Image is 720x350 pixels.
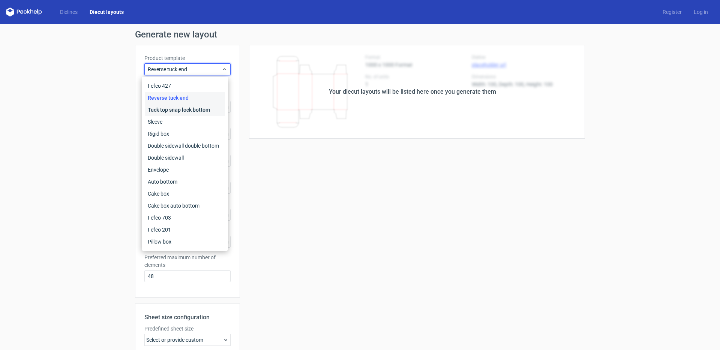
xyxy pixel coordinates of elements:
div: Cake box auto bottom [145,200,225,212]
h1: Generate new layout [135,30,585,39]
div: Sleeve [145,116,225,128]
div: Your diecut layouts will be listed here once you generate them [329,87,496,96]
div: Tuck top snap lock bottom [145,104,225,116]
h2: Sheet size configuration [144,313,231,322]
span: Reverse tuck end [148,66,222,73]
div: Pillow box [145,236,225,248]
a: Dielines [54,8,84,16]
label: Predefined sheet size [144,325,231,332]
a: Register [657,8,688,16]
div: Envelope [145,164,225,176]
div: Reverse tuck end [145,92,225,104]
div: Rigid box [145,128,225,140]
div: Cake box [145,188,225,200]
div: Double sidewall [145,152,225,164]
div: Fefco 427 [145,80,225,92]
a: Diecut layouts [84,8,130,16]
div: Double sidewall double bottom [145,140,225,152]
div: Fefco 703 [145,212,225,224]
div: Auto bottom [145,176,225,188]
label: Preferred maximum number of elements [144,254,231,269]
div: Fefco 201 [145,224,225,236]
div: Select or provide custom [144,334,231,346]
a: Log in [688,8,714,16]
label: Product template [144,54,231,62]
